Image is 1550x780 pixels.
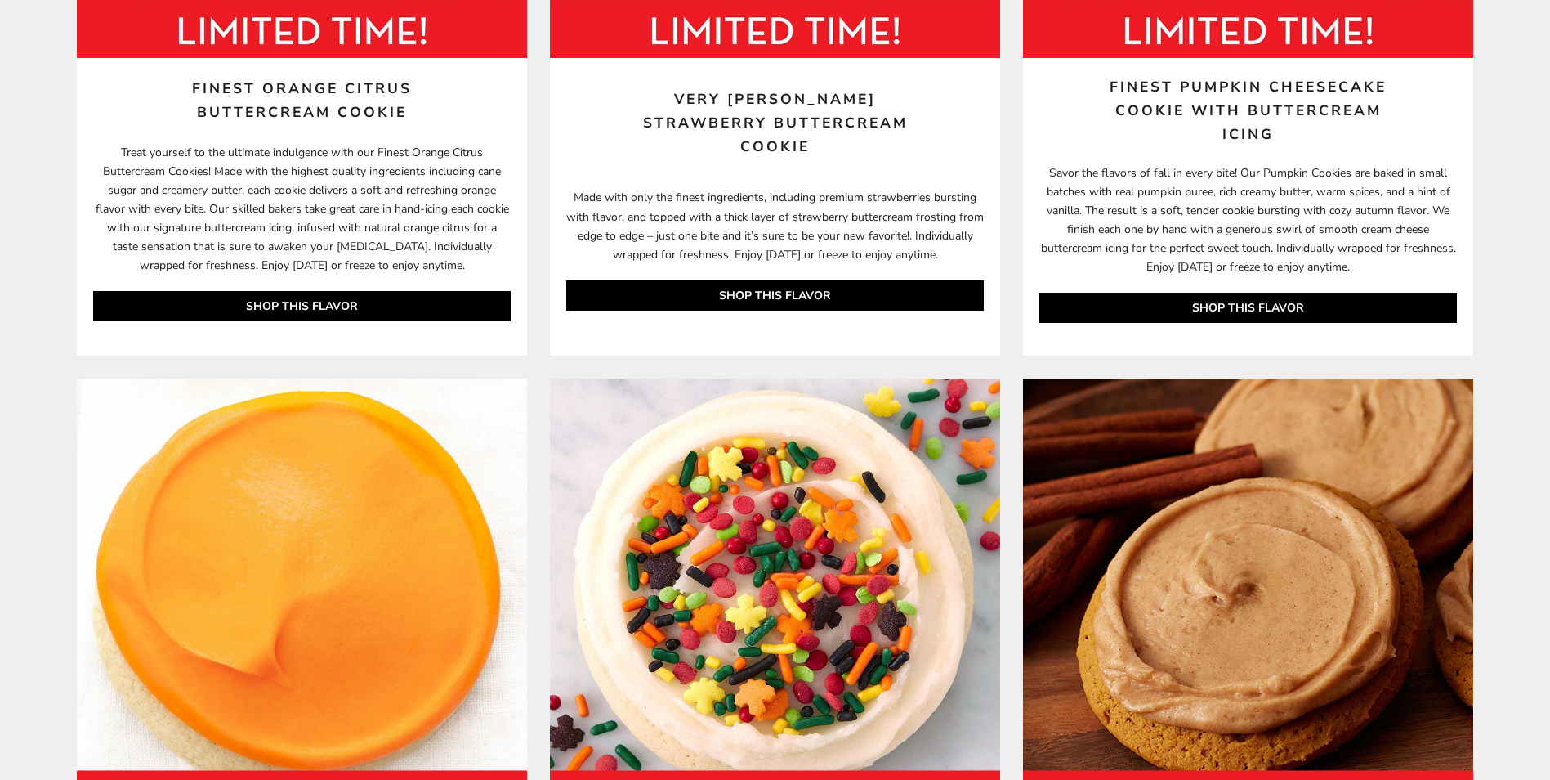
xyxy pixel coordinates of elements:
[77,143,527,356] p: Treat yourself to the ultimate indulgence with our Finest Orange Citrus Buttercream Cookies! Made...
[1023,164,1473,356] p: Savor the flavors of fall in every bite! Our Pumpkin Cookies are baked in small batches with real...
[623,87,927,159] a: Very [PERSON_NAME] Strawberry Buttercream Cookie
[1097,75,1400,146] a: Finest Pumpkin Cheesecake Cookie with Buttercream Icing
[550,188,1000,356] p: Made with only the finest ingredients, including premium strawberries bursting with flavor, and t...
[1039,293,1457,323] a: SHOP THIS FLAVOR
[93,291,511,321] a: SHOP THIS FLAVOR
[150,77,453,124] a: Finest Orange Citrus Buttercream Cookie
[13,718,169,767] iframe: Sign Up via Text for Offers
[566,280,984,311] a: SHOP THIS FLAVOR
